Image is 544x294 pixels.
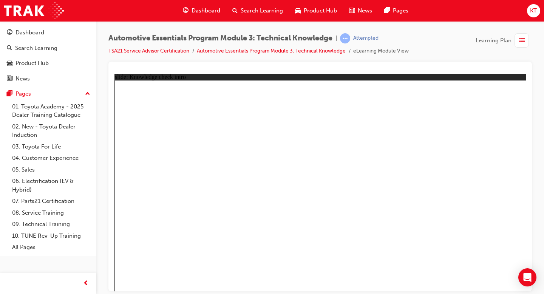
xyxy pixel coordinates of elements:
[183,6,189,15] span: guage-icon
[7,91,12,97] span: pages-icon
[340,33,350,43] span: learningRecordVerb_ATTEMPT-icon
[15,59,49,68] div: Product Hub
[353,35,379,42] div: Attempted
[9,218,93,230] a: 09. Technical Training
[289,3,343,19] a: car-iconProduct Hub
[108,48,189,54] a: TSA21 Service Advisor Certification
[304,6,337,15] span: Product Hub
[241,6,283,15] span: Search Learning
[378,3,414,19] a: pages-iconPages
[9,101,93,121] a: 01. Toyota Academy - 2025 Dealer Training Catalogue
[15,28,44,37] div: Dashboard
[197,48,346,54] a: Automotive Essentials Program Module 3: Technical Knowledge
[476,36,512,45] span: Learning Plan
[519,36,525,45] span: list-icon
[3,56,93,70] a: Product Hub
[232,6,238,15] span: search-icon
[15,44,57,53] div: Search Learning
[85,89,90,99] span: up-icon
[349,6,355,15] span: news-icon
[343,3,378,19] a: news-iconNews
[335,34,337,43] span: |
[9,152,93,164] a: 04. Customer Experience
[4,2,64,19] img: Trak
[9,230,93,242] a: 10. TUNE Rev-Up Training
[353,47,409,56] li: eLearning Module View
[3,87,93,101] button: Pages
[9,195,93,207] a: 07. Parts21 Certification
[192,6,220,15] span: Dashboard
[3,72,93,86] a: News
[83,279,89,288] span: prev-icon
[3,41,93,55] a: Search Learning
[9,175,93,195] a: 06. Electrification (EV & Hybrid)
[393,6,408,15] span: Pages
[15,74,30,83] div: News
[7,45,12,52] span: search-icon
[518,268,536,286] div: Open Intercom Messenger
[9,241,93,253] a: All Pages
[295,6,301,15] span: car-icon
[384,6,390,15] span: pages-icon
[177,3,226,19] a: guage-iconDashboard
[358,6,372,15] span: News
[108,34,332,43] span: Automotive Essentials Program Module 3: Technical Knowledge
[9,121,93,141] a: 02. New - Toyota Dealer Induction
[226,3,289,19] a: search-iconSearch Learning
[9,207,93,219] a: 08. Service Training
[9,164,93,176] a: 05. Sales
[9,141,93,153] a: 03. Toyota For Life
[3,26,93,40] a: Dashboard
[3,24,93,87] button: DashboardSearch LearningProduct HubNews
[7,29,12,36] span: guage-icon
[476,33,532,48] button: Learning Plan
[15,90,31,98] div: Pages
[530,6,537,15] span: KT
[527,4,540,17] button: KT
[7,60,12,67] span: car-icon
[7,76,12,82] span: news-icon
